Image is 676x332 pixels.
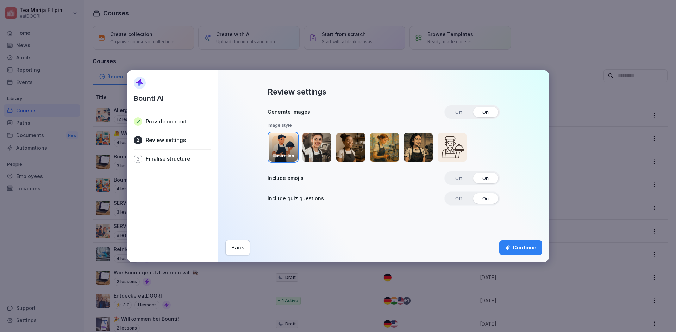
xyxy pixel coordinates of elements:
[438,133,467,162] img: Simple outline style
[450,193,467,204] span: Off
[450,173,467,183] span: Off
[268,175,303,182] h3: Include emojis
[477,107,494,117] span: On
[336,133,365,162] img: 3D style
[268,87,326,97] h2: Review settings
[450,107,467,117] span: Off
[134,93,164,104] p: Bounti AI
[146,137,186,144] p: Review settings
[146,155,190,162] p: Finalise structure
[370,133,399,162] img: Oil painting style
[134,77,146,89] img: AI Sparkle
[268,109,310,116] h3: Generate Images
[477,173,494,183] span: On
[499,240,542,255] button: Continue
[404,133,433,162] img: comic
[225,240,250,255] button: Back
[134,155,142,163] div: 3
[268,123,500,128] h5: Image style
[134,136,142,144] div: 2
[146,118,186,125] p: Provide context
[302,133,331,162] img: Realistic style
[231,244,244,252] div: Back
[477,193,494,204] span: On
[268,195,324,202] h3: Include quiz questions
[269,133,298,162] img: Illustration style
[505,244,537,252] div: Continue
